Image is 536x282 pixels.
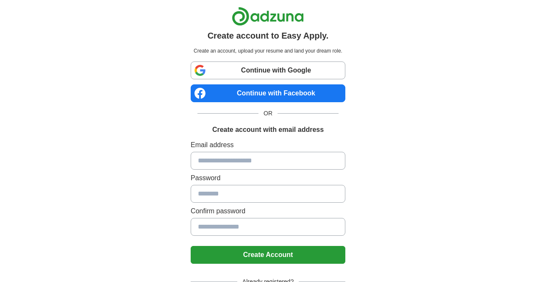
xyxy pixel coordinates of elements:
[208,29,329,42] h1: Create account to Easy Apply.
[191,61,345,79] a: Continue with Google
[192,47,344,55] p: Create an account, upload your resume and land your dream role.
[212,125,324,135] h1: Create account with email address
[191,206,345,216] label: Confirm password
[191,173,345,183] label: Password
[191,246,345,264] button: Create Account
[258,109,278,118] span: OR
[191,84,345,102] a: Continue with Facebook
[232,7,304,26] img: Adzuna logo
[191,140,345,150] label: Email address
